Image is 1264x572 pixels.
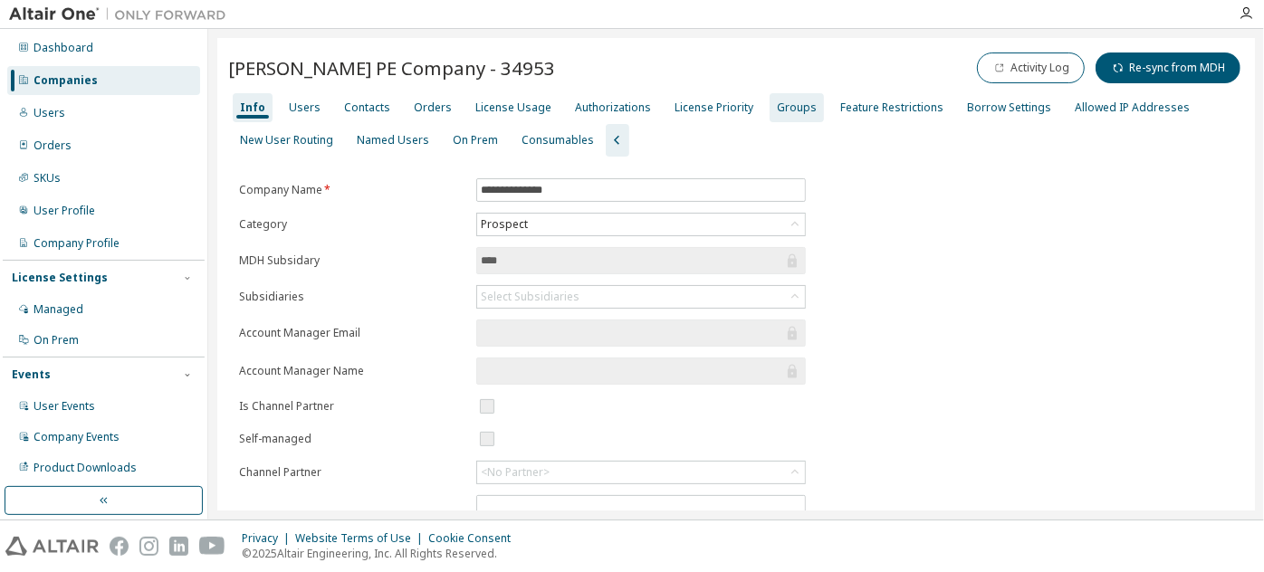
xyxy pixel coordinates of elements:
button: Re-sync from MDH [1096,52,1240,83]
label: MDH Subsidary [239,253,465,268]
label: Channel Partner [239,465,465,480]
img: Altair One [9,5,235,24]
div: SKUs [34,171,61,186]
div: Borrow Settings [967,100,1051,115]
div: License Priority [675,100,753,115]
label: Company Name [239,183,465,197]
div: On Prem [34,333,79,348]
div: <No Partner> [481,465,550,480]
div: Select Subsidiaries [477,286,805,308]
div: Users [34,106,65,120]
div: Allowed IP Addresses [1075,100,1190,115]
img: linkedin.svg [169,537,188,556]
label: Account Manager Email [239,326,465,340]
div: Prospect [478,214,531,234]
div: User Profile [34,204,95,218]
label: Is Channel Partner [239,399,465,414]
div: License Usage [475,100,551,115]
div: <No Partner> [477,462,805,483]
div: Feature Restrictions [840,100,943,115]
img: altair_logo.svg [5,537,99,556]
div: Website Terms of Use [295,531,428,546]
div: License Settings [12,271,108,285]
div: Companies [34,73,98,88]
p: © 2025 Altair Engineering, Inc. All Rights Reserved. [242,546,522,561]
div: Company Profile [34,236,120,251]
div: Product Downloads [34,461,137,475]
img: facebook.svg [110,537,129,556]
div: User Events [34,399,95,414]
div: Dashboard [34,41,93,55]
div: Orders [414,100,452,115]
div: Users [289,100,321,115]
img: youtube.svg [199,537,225,556]
label: Category [239,217,465,232]
label: Self-managed [239,432,465,446]
div: Managed [34,302,83,317]
div: On Prem [453,133,498,148]
div: New User Routing [240,133,333,148]
div: Cookie Consent [428,531,522,546]
div: Privacy [242,531,295,546]
span: [PERSON_NAME] PE Company - 34953 [228,55,555,81]
div: Consumables [522,133,594,148]
button: Activity Log [977,52,1085,83]
div: Groups [777,100,817,115]
div: Contacts [344,100,390,115]
label: Account Manager Name [239,364,465,378]
div: Named Users [357,133,429,148]
div: Authorizations [575,100,651,115]
div: Orders [34,138,72,153]
div: Prospect [477,214,805,235]
div: Select Subsidiaries [481,290,579,304]
label: Subsidiaries [239,290,465,304]
div: Company Events [34,430,120,444]
div: Events [12,367,51,382]
div: Info [240,100,265,115]
img: instagram.svg [139,537,158,556]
